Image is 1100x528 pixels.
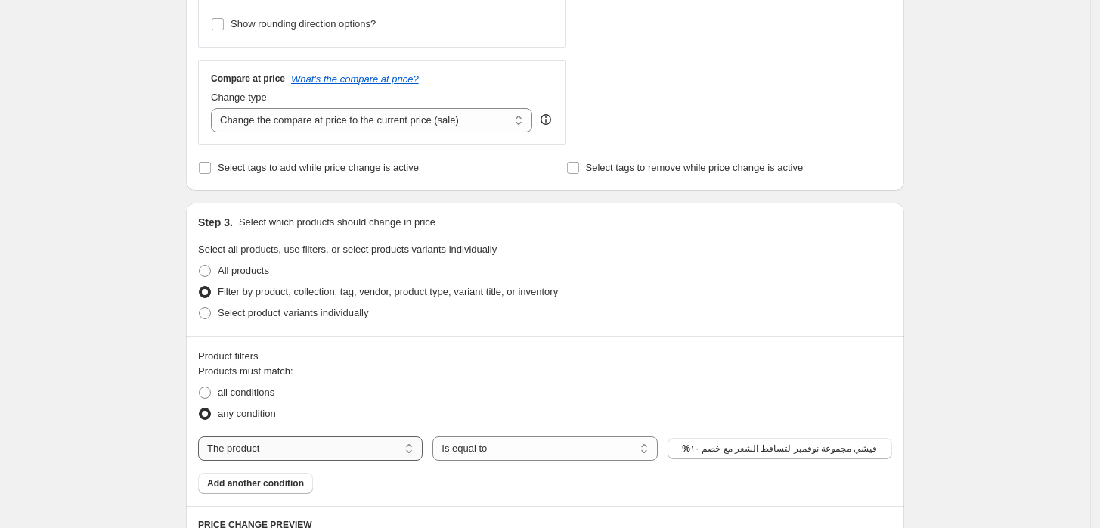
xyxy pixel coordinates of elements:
span: Products must match: [198,365,293,377]
div: help [538,112,553,127]
span: Select tags to remove while price change is active [586,162,804,173]
span: any condition [218,408,276,419]
span: %فيشي مجموعة نوفمبر لتساقط الشعر مع خصم ١٠ [682,443,877,455]
span: Show rounding direction options? [231,18,376,30]
span: All products [218,265,269,276]
button: %فيشي مجموعة نوفمبر لتساقط الشعر مع خصم ١٠ [668,438,892,459]
span: Select product variants individually [218,307,368,318]
span: Select tags to add while price change is active [218,162,419,173]
h3: Compare at price [211,73,285,85]
span: Filter by product, collection, tag, vendor, product type, variant title, or inventory [218,286,558,297]
button: Add another condition [198,473,313,494]
span: Select all products, use filters, or select products variants individually [198,244,497,255]
div: Product filters [198,349,892,364]
p: Select which products should change in price [239,215,435,230]
button: What's the compare at price? [291,73,419,85]
span: Change type [211,92,267,103]
span: all conditions [218,387,274,398]
h2: Step 3. [198,215,233,230]
span: Add another condition [207,477,304,489]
